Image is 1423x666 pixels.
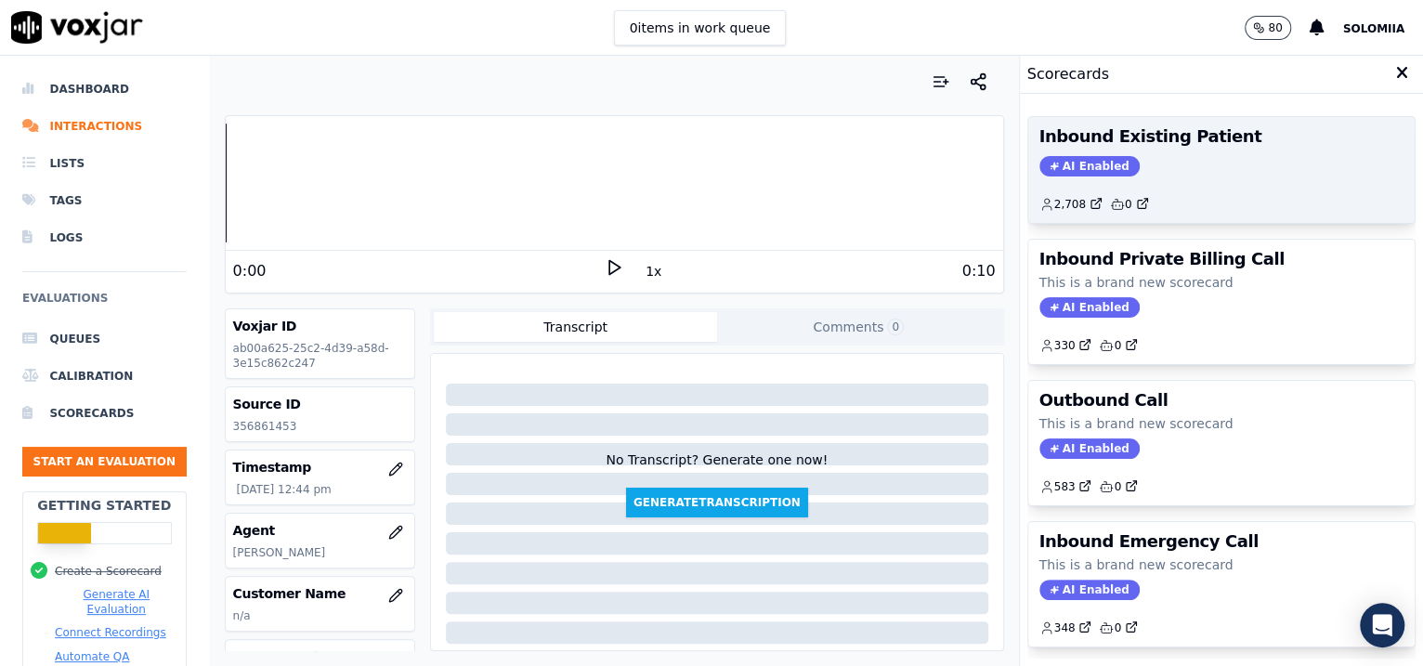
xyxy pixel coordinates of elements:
[1039,392,1404,409] h3: Outbound Call
[1039,479,1092,494] a: 583
[887,319,904,335] span: 0
[1039,438,1140,459] span: AI Enabled
[1039,297,1140,318] span: AI Enabled
[1039,251,1404,268] h3: Inbound Private Billing Call
[1099,338,1138,353] a: 0
[1245,16,1290,40] button: 80
[606,451,828,488] div: No Transcript? Generate one now!
[1039,197,1103,212] a: 2,708
[22,320,187,358] a: Queues
[614,10,787,46] button: 0items in work queue
[1039,555,1404,574] p: This is a brand new scorecard
[55,625,166,640] button: Connect Recordings
[642,258,665,284] button: 1x
[1039,620,1092,635] a: 348
[1039,128,1404,145] h3: Inbound Existing Patient
[1099,479,1138,494] a: 0
[1099,620,1138,635] a: 0
[1360,603,1404,647] div: Open Intercom Messenger
[22,395,187,432] a: Scorecards
[233,584,408,603] h3: Customer Name
[1268,20,1282,35] p: 80
[37,496,171,515] h2: Getting Started
[22,358,187,395] a: Calibration
[1039,338,1092,353] a: 330
[22,145,187,182] a: Lists
[233,608,408,623] p: n/a
[1039,533,1404,550] h3: Inbound Emergency Call
[55,587,178,617] button: Generate AI Evaluation
[1039,273,1404,292] p: This is a brand new scorecard
[1343,22,1404,35] span: Solomiia
[717,312,1000,342] button: Comments
[233,341,408,371] p: ab00a625-25c2-4d39-a58d-3e15c862c247
[237,482,408,497] p: [DATE] 12:44 pm
[233,260,267,282] div: 0:00
[626,488,808,517] button: GenerateTranscription
[1039,580,1140,600] span: AI Enabled
[1110,197,1149,212] a: 0
[22,287,187,320] h6: Evaluations
[233,545,408,560] p: [PERSON_NAME]
[22,108,187,145] a: Interactions
[22,71,187,108] a: Dashboard
[233,395,408,413] h3: Source ID
[1039,479,1100,494] button: 583
[11,11,143,44] img: voxjar logo
[962,260,996,282] div: 0:10
[55,649,129,664] button: Automate QA
[233,419,408,434] p: 356861453
[55,564,162,579] button: Create a Scorecard
[1343,17,1423,39] button: Solomiia
[1039,338,1100,353] button: 330
[22,219,187,256] a: Logs
[1039,620,1100,635] button: 348
[1039,414,1404,433] p: This is a brand new scorecard
[233,647,408,666] h3: Customer Phone
[1039,197,1110,212] button: 2,708
[1245,16,1309,40] button: 80
[233,521,408,540] h3: Agent
[233,458,408,477] h3: Timestamp
[22,182,187,219] a: Tags
[434,312,717,342] button: Transcript
[22,447,187,477] button: Start an Evaluation
[1039,156,1140,176] span: AI Enabled
[233,317,408,335] h3: Voxjar ID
